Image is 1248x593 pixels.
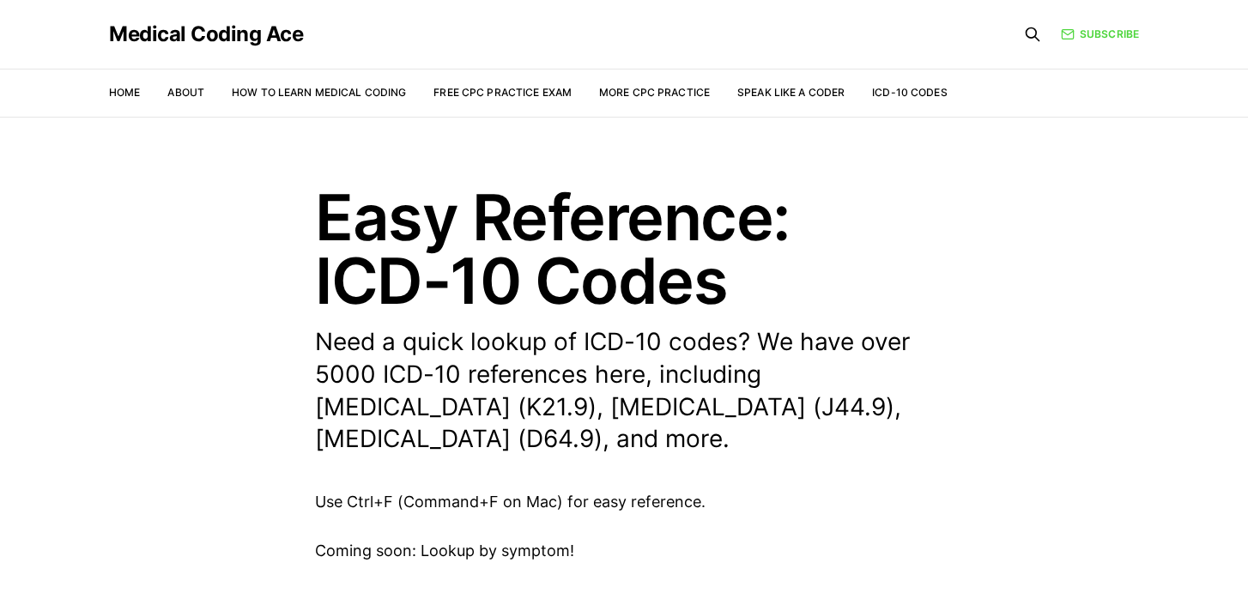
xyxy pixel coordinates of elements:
[232,86,406,99] a: How to Learn Medical Coding
[315,490,933,515] p: Use Ctrl+F (Command+F on Mac) for easy reference.
[109,24,303,45] a: Medical Coding Ace
[737,86,845,99] a: Speak Like a Coder
[167,86,204,99] a: About
[433,86,572,99] a: Free CPC Practice Exam
[315,185,933,312] h1: Easy Reference: ICD-10 Codes
[315,539,933,564] p: Coming soon: Lookup by symptom!
[315,326,933,456] p: Need a quick lookup of ICD-10 codes? We have over 5000 ICD-10 references here, including [MEDICAL...
[1061,26,1139,42] a: Subscribe
[599,86,710,99] a: More CPC Practice
[109,86,140,99] a: Home
[872,86,947,99] a: ICD-10 Codes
